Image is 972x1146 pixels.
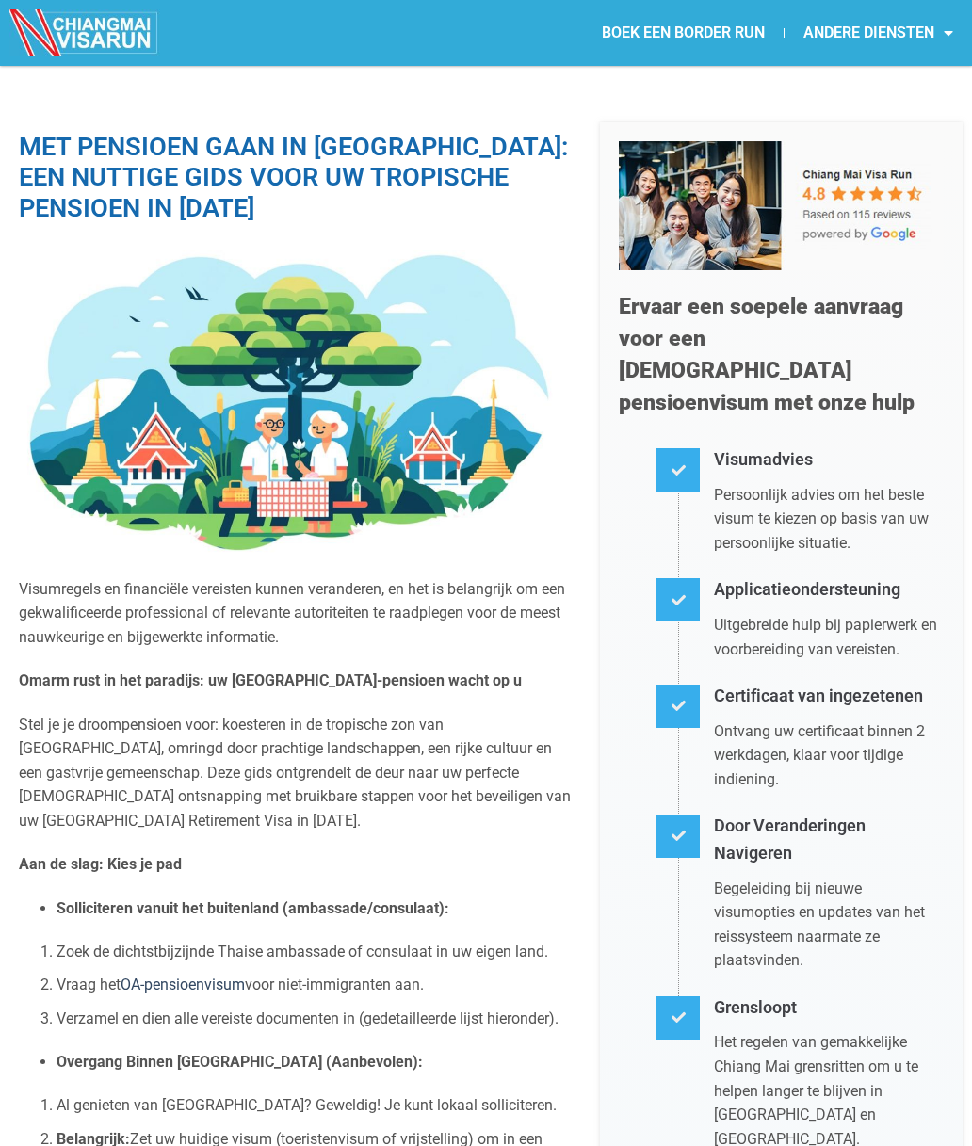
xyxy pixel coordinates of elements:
[714,613,944,661] p: Uitgebreide hulp bij papierwerk en voorbereiding van vereisten.
[714,997,797,1017] a: Grensloopt
[57,1053,423,1071] strong: Overgang Binnen [GEOGRAPHIC_DATA] (Aanbevolen):
[714,483,944,556] p: Persoonlijk advies om het beste visum te kiezen op basis van uw persoonlijke situatie.
[486,11,972,55] nav: Menu
[19,855,182,873] strong: Aan de slag: Kies je pad
[57,1007,572,1031] li: Verzamel en dien alle vereiste documenten in (gedetailleerde lijst hieronder).
[57,1093,572,1118] li: Al genieten van [GEOGRAPHIC_DATA]? Geweldig! Je kunt lokaal solliciteren.
[57,973,572,997] li: Vraag het voor niet-immigranten aan .
[714,683,944,710] h4: Certificaat van ingezetenen
[714,813,944,867] h4: Door Veranderingen Navigeren
[19,671,522,689] strong: Omarm rust in het paradijs: uw [GEOGRAPHIC_DATA]-pensioen wacht op u
[714,446,944,474] h4: Visumadvies
[714,719,944,792] p: Ontvang uw certificaat binnen 2 werkdagen, klaar voor tijdige indiening.
[619,294,915,415] span: Ervaar een soepele aanvraag voor een [DEMOGRAPHIC_DATA] pensioenvisum met onze hulp
[583,11,784,55] a: BOEK EEN BORDER RUN
[57,940,572,964] li: Zoek de dichtstbijzijnde Thaise ambassade of consulaat in uw eigen land.
[714,576,944,604] h4: Applicatieondersteuning
[619,141,944,271] img: Ons 5-sterren team
[714,877,944,973] p: Begeleiding bij nieuwe visumopties en updates van het reissysteem naarmate ze plaatsvinden.
[19,577,572,650] p: Visumregels en financiële vereisten kunnen veranderen, en het is belangrijk om een gekwalificeerd...
[57,899,449,917] strong: Solliciteren vanuit het buitenland (ambassade/consulaat):
[121,976,245,993] a: OA-pensioenvisum
[19,713,572,833] p: Stel je je droompensioen voor: koesteren in de tropische zon van [GEOGRAPHIC_DATA], omringd door ...
[19,132,572,224] h1: MET PENSIOEN GAAN IN [GEOGRAPHIC_DATA]: EEN NUTTIGE GIDS VOOR UW TROPISCHE PENSIOEN IN [DATE]
[785,11,972,55] a: ANDERE DIENSTEN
